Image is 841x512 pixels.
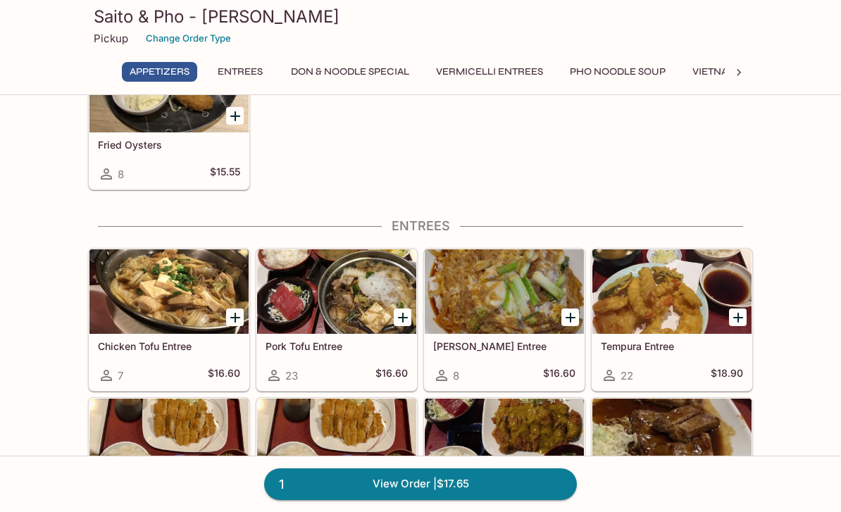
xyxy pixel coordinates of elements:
button: Add Chicken Tofu Entree [226,308,244,326]
h5: Chicken Tofu Entree [98,340,240,352]
div: Ton Katsu Entree [89,399,249,483]
h5: Fried Oysters [98,139,240,151]
span: 7 [118,369,123,382]
button: Change Order Type [139,27,237,49]
button: Add Tempura Entree [729,308,747,326]
h5: $18.90 [711,367,743,384]
h5: $16.60 [375,367,408,384]
a: Tempura Entree22$18.90 [592,249,752,391]
p: Pickup [94,32,128,45]
h5: Pork Tofu Entree [266,340,408,352]
button: Add Katsu Tama Entree [561,308,579,326]
h5: $15.55 [210,166,240,182]
span: 22 [621,369,633,382]
div: Ton Katsu Curry Entree [425,399,584,483]
button: Pho Noodle Soup [562,62,673,82]
button: Vietnamese Sandwiches [685,62,833,82]
div: Tempura Entree [592,249,752,334]
div: Chicken Katsu Entree [257,399,416,483]
button: Don & Noodle Special [283,62,417,82]
span: 8 [118,168,124,181]
button: Appetizers [122,62,197,82]
h5: $16.60 [543,367,575,384]
button: Entrees [208,62,272,82]
h4: Entrees [88,218,753,234]
span: 23 [285,369,298,382]
span: 1 [270,475,292,494]
h5: Tempura Entree [601,340,743,352]
button: Add Pork Tofu Entree [394,308,411,326]
h3: Saito & Pho - [PERSON_NAME] [94,6,747,27]
div: Fried Oysters [89,48,249,132]
div: Chicken Tofu Entree [89,249,249,334]
a: [PERSON_NAME] Entree8$16.60 [424,249,585,391]
h5: [PERSON_NAME] Entree [433,340,575,352]
a: Fried Oysters8$15.55 [89,47,249,189]
button: Vermicelli Entrees [428,62,551,82]
a: Pork Tofu Entree23$16.60 [256,249,417,391]
a: 1View Order |$17.65 [264,468,577,499]
span: 8 [453,369,459,382]
h5: $16.60 [208,367,240,384]
a: Chicken Tofu Entree7$16.60 [89,249,249,391]
button: Add Fried Oysters [226,107,244,125]
div: Pork Teriyaki Entree [592,399,752,483]
div: Pork Tofu Entree [257,249,416,334]
div: Katsu Tama Entree [425,249,584,334]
